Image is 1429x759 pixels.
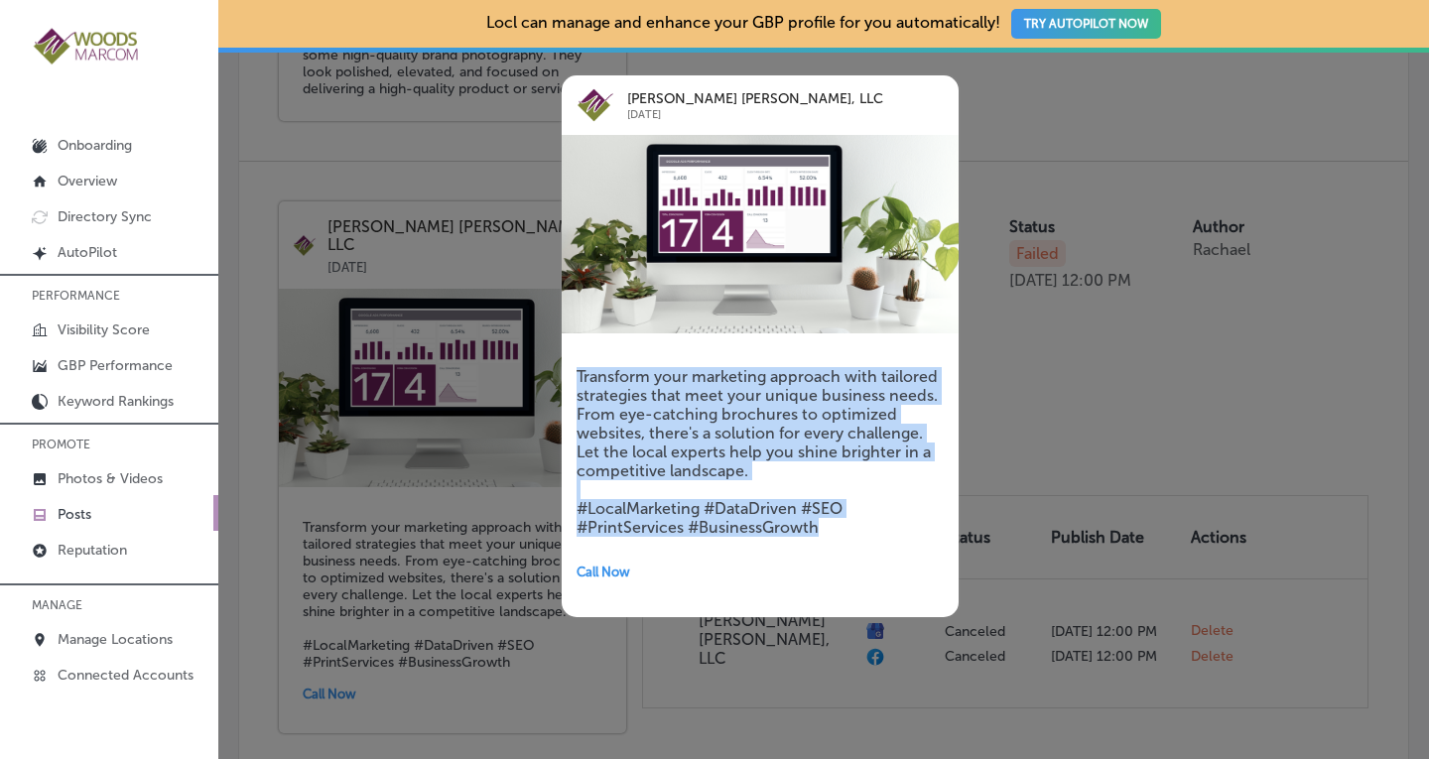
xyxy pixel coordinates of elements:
[58,208,152,225] p: Directory Sync
[577,565,630,579] span: Call Now
[577,85,616,125] img: logo
[577,367,944,537] h5: Transform your marketing approach with tailored strategies that meet your unique business needs. ...
[58,137,132,154] p: Onboarding
[58,321,150,338] p: Visibility Score
[58,631,173,648] p: Manage Locations
[58,244,117,261] p: AutoPilot
[32,26,141,66] img: 4a29b66a-e5ec-43cd-850c-b989ed1601aaLogo_Horizontal_BerryOlive_1000.jpg
[1011,9,1161,39] button: TRY AUTOPILOT NOW
[58,506,91,523] p: Posts
[58,667,194,684] p: Connected Accounts
[58,173,117,190] p: Overview
[58,542,127,559] p: Reputation
[58,393,174,410] p: Keyword Rankings
[562,135,959,333] img: 17465752068d087f56-72eb-4633-a8f5-3e0d26a052e5_2024-06-17.png
[58,357,173,374] p: GBP Performance
[58,470,163,487] p: Photos & Videos
[627,107,903,123] p: [DATE]
[627,91,903,107] p: [PERSON_NAME] [PERSON_NAME], LLC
